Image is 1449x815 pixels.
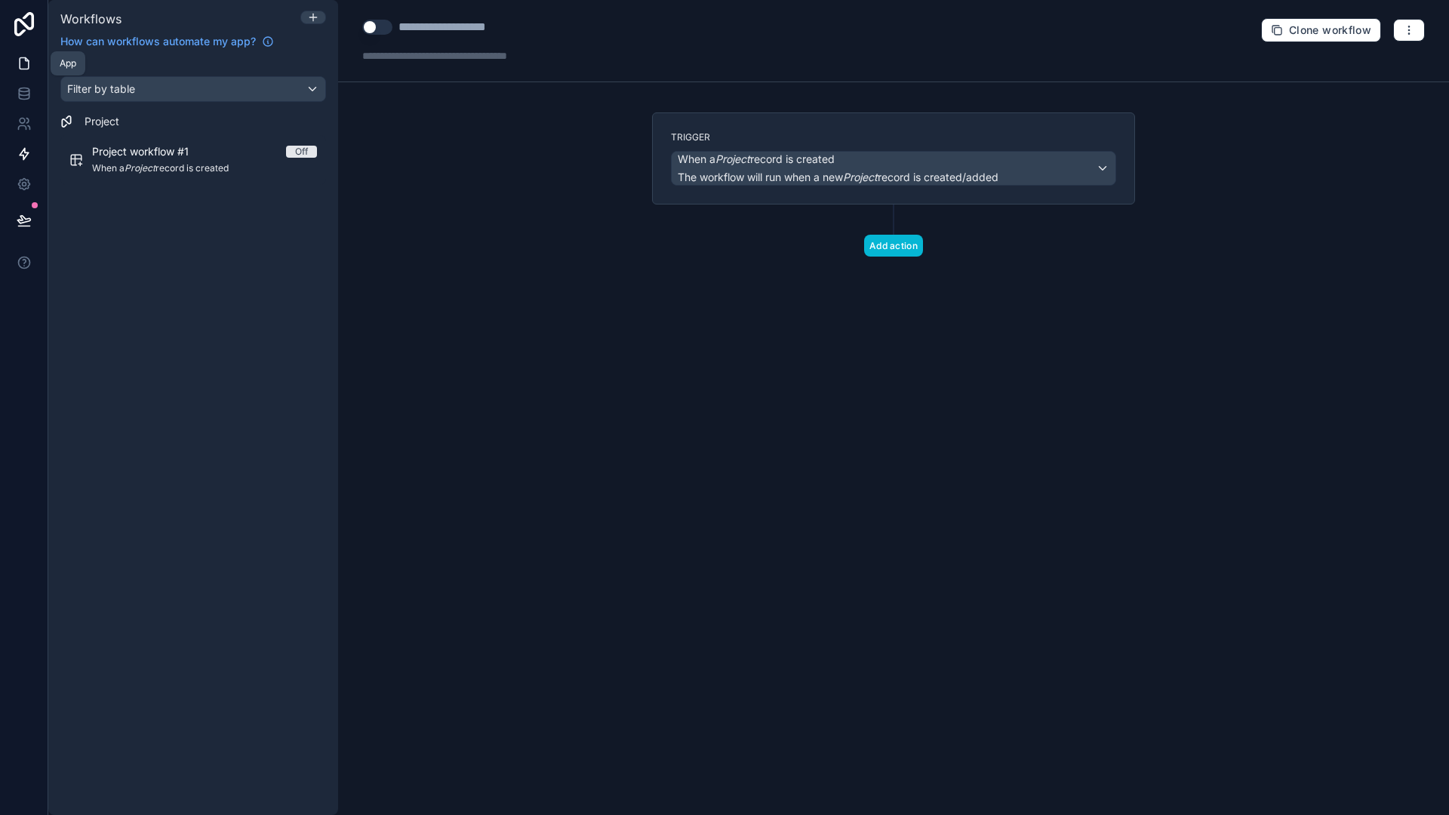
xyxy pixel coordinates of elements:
span: How can workflows automate my app? [60,34,256,49]
span: When a record is created [678,152,835,167]
em: Project [843,171,878,183]
em: Project [715,152,750,165]
button: When aProjectrecord is createdThe workflow will run when a newProjectrecord is created/added [671,151,1116,186]
span: Clone workflow [1289,23,1371,37]
span: The workflow will run when a new record is created/added [678,171,998,183]
button: Clone workflow [1261,18,1381,42]
button: Add action [864,235,923,257]
div: App [60,57,76,69]
span: Workflows [60,11,122,26]
label: Trigger [671,131,1116,143]
a: How can workflows automate my app? [54,34,280,49]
